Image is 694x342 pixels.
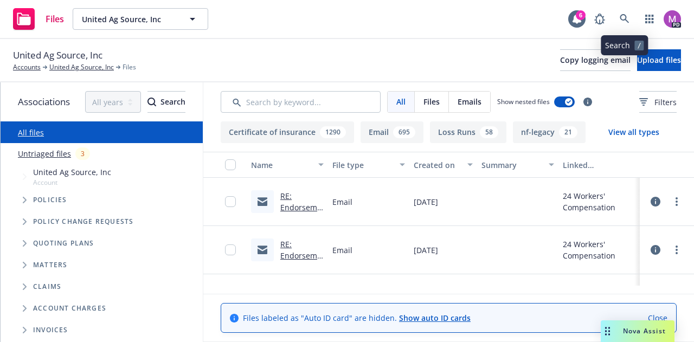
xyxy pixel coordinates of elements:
button: Filters [639,91,677,113]
a: RE: Endorsement for United Ag Source, Inc., SAMTWC0091203 - Removing ACMPC [280,191,322,304]
div: File type [332,159,393,171]
span: Account charges [33,305,106,312]
button: nf-legacy [513,121,586,143]
input: Search by keyword... [221,91,381,113]
button: Certificate of insurance [221,121,354,143]
span: Account [33,178,111,187]
span: Email [332,196,352,208]
span: [DATE] [414,196,438,208]
span: Copy logging email [560,55,631,65]
button: File type [328,152,409,178]
div: Name [251,159,312,171]
span: Filters [639,96,677,108]
input: Toggle Row Selected [225,196,236,207]
div: Summary [481,159,542,171]
span: Matters [33,262,67,268]
span: United Ag Source, Inc [82,14,176,25]
svg: Search [147,98,156,106]
button: View all types [591,121,677,143]
div: 1290 [320,126,346,138]
span: Files [46,15,64,23]
a: Show auto ID cards [399,313,471,323]
span: Show nested files [497,97,550,106]
button: Upload files [637,49,681,71]
div: Tree Example [1,164,203,341]
button: Summary [477,152,558,178]
button: Nova Assist [601,320,674,342]
span: Files [123,62,136,72]
div: 21 [559,126,577,138]
button: United Ag Source, Inc [73,8,208,30]
a: Report a Bug [589,8,611,30]
span: Invoices [33,327,68,333]
input: Toggle Row Selected [225,244,236,255]
span: Emails [458,96,481,107]
div: Created on [414,159,461,171]
span: Files labeled as "Auto ID card" are hidden. [243,312,471,324]
span: Quoting plans [33,240,94,247]
button: Copy logging email [560,49,631,71]
div: 695 [393,126,415,138]
button: SearchSearch [147,91,185,113]
span: United Ag Source, Inc [13,48,102,62]
span: Upload files [637,55,681,65]
a: All files [18,127,44,138]
a: Files [9,4,68,34]
div: Search [147,92,185,112]
button: Name [247,152,328,178]
a: more [670,243,683,256]
img: photo [664,10,681,28]
a: Untriaged files [18,148,71,159]
span: Claims [33,283,61,290]
span: Nova Assist [623,326,666,335]
div: 3 [75,147,90,160]
a: Search [614,8,635,30]
span: Policy change requests [33,218,133,225]
input: Select all [225,159,236,170]
span: Email [332,244,352,256]
button: Linked associations [558,152,640,178]
button: Email [361,121,423,143]
div: Linked associations [563,159,635,171]
div: Drag to move [601,320,614,342]
a: Close [648,312,667,324]
span: United Ag Source, Inc [33,166,111,178]
div: 24 Workers' Compensation [563,190,635,213]
span: Associations [18,95,70,109]
a: more [670,195,683,208]
button: Created on [409,152,477,178]
a: Accounts [13,62,41,72]
span: All [396,96,406,107]
span: Policies [33,197,67,203]
div: 58 [480,126,498,138]
span: Files [423,96,440,107]
a: United Ag Source, Inc [49,62,114,72]
div: 6 [576,10,586,20]
div: 24 Workers' Compensation [563,238,635,261]
button: Loss Runs [430,121,506,143]
a: Switch app [639,8,660,30]
span: Filters [654,96,677,108]
span: [DATE] [414,244,438,256]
